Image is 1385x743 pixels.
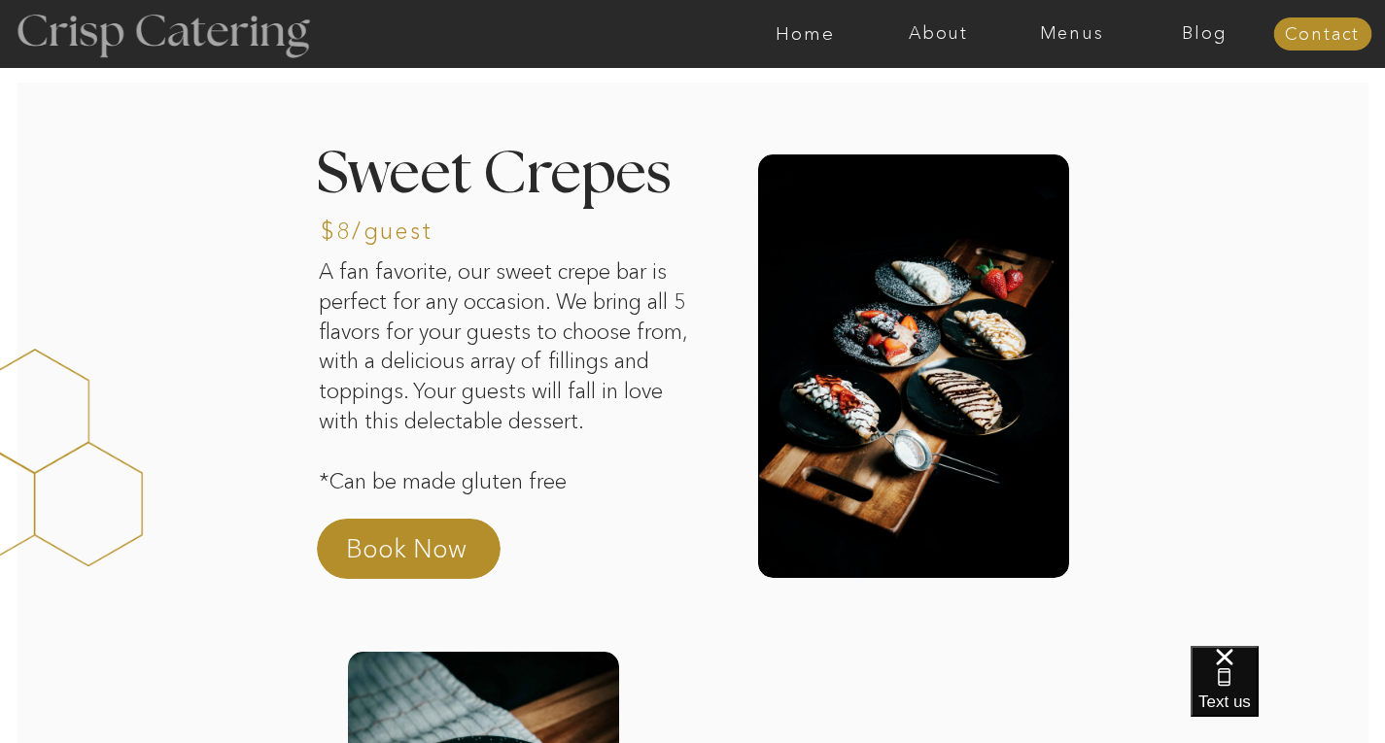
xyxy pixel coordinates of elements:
iframe: podium webchat widget bubble [1191,646,1385,743]
a: Menus [1005,24,1138,44]
a: Blog [1138,24,1271,44]
h3: $8/guest [321,220,482,248]
a: Contact [1273,25,1371,45]
a: About [872,24,1005,44]
a: Book Now [346,531,517,578]
a: Home [739,24,872,44]
p: A fan favorite, our sweet crepe bar is perfect for any occasion. We bring all 5 flavors for your ... [319,257,701,505]
h2: Sweet Crepes [317,146,690,263]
